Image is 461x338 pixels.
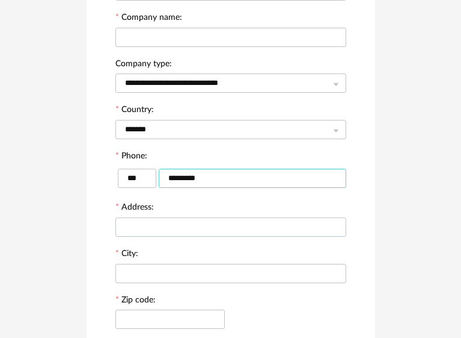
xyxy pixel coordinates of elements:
[115,152,147,163] label: Phone:
[115,203,154,214] label: Address:
[115,249,138,260] label: City:
[115,296,156,307] label: Zip code:
[115,60,172,70] label: Company type:
[115,13,182,24] label: Company name:
[115,105,154,116] label: Country:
